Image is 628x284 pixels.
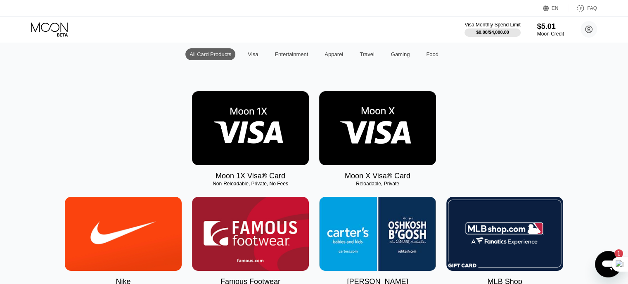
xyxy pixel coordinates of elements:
[537,22,564,37] div: $5.01Moon Credit
[345,172,410,180] div: Moon X Visa® Card
[537,22,564,31] div: $5.01
[476,30,509,35] div: $0.00 / $4,000.00
[426,51,438,57] div: Food
[568,4,597,12] div: FAQ
[387,48,414,60] div: Gaming
[464,22,520,37] div: Visa Monthly Spend Limit$0.00/$4,000.00
[537,31,564,37] div: Moon Credit
[595,251,621,277] iframe: Button to launch messaging window, 1 unread message
[270,48,312,60] div: Entertainment
[360,51,374,57] div: Travel
[422,48,443,60] div: Food
[587,5,597,11] div: FAQ
[464,22,520,28] div: Visa Monthly Spend Limit
[185,48,235,60] div: All Card Products
[325,51,343,57] div: Apparel
[607,249,623,258] iframe: Number of unread messages
[275,51,308,57] div: Entertainment
[244,48,262,60] div: Visa
[190,51,231,57] div: All Card Products
[216,172,285,180] div: Moon 1X Visa® Card
[248,51,258,57] div: Visa
[552,5,559,11] div: EN
[319,181,436,187] div: Reloadable, Private
[320,48,347,60] div: Apparel
[192,181,309,187] div: Non-Reloadable, Private, No Fees
[543,4,568,12] div: EN
[355,48,379,60] div: Travel
[391,51,410,57] div: Gaming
